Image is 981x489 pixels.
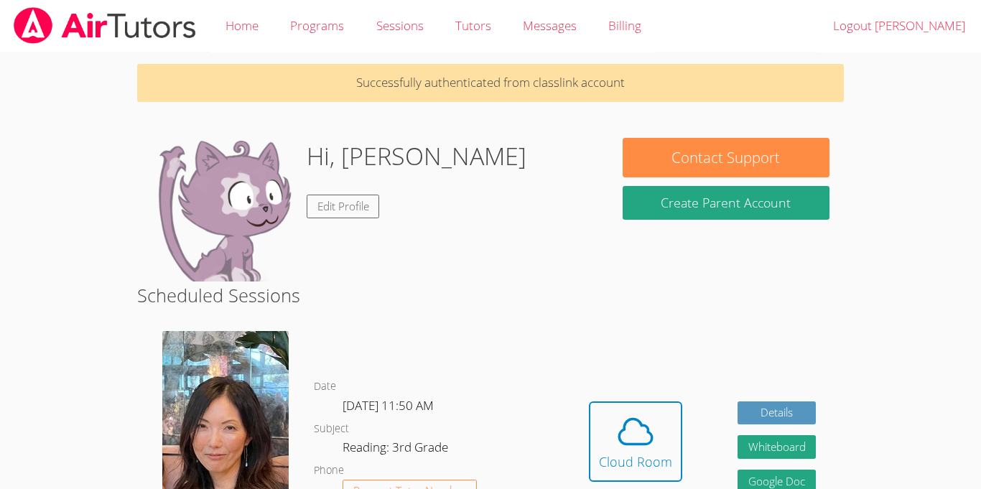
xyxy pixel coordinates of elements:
dt: Phone [314,462,344,480]
span: [DATE] 11:50 AM [343,397,434,414]
a: Edit Profile [307,195,380,218]
p: Successfully authenticated from classlink account [137,64,844,102]
dt: Date [314,378,336,396]
div: Cloud Room [599,452,672,472]
dt: Subject [314,420,349,438]
button: Contact Support [623,138,829,177]
dd: Reading: 3rd Grade [343,437,451,462]
h2: Scheduled Sessions [137,281,844,309]
button: Create Parent Account [623,186,829,220]
img: airtutors_banner-c4298cdbf04f3fff15de1276eac7730deb9818008684d7c2e4769d2f7ddbe033.png [12,7,197,44]
span: Messages [523,17,577,34]
a: Details [738,401,817,425]
img: default.png [152,138,295,281]
button: Cloud Room [589,401,682,482]
h1: Hi, [PERSON_NAME] [307,138,526,174]
button: Whiteboard [738,435,817,459]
